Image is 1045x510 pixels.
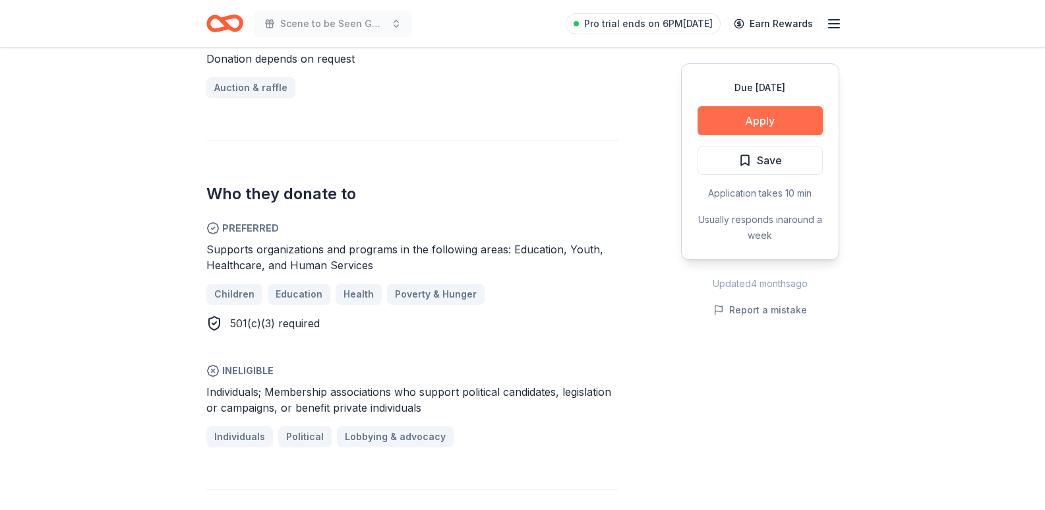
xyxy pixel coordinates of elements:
[230,317,320,330] span: 501(c)(3) required
[395,286,477,302] span: Poverty & Hunger
[206,51,618,67] div: Donation depends on request
[206,183,618,205] h2: Who they donate to
[345,429,446,445] span: Lobbying & advocacy
[726,12,821,36] a: Earn Rewards
[698,212,823,243] div: Usually responds in around a week
[254,11,412,37] button: Scene to be Seen Gala
[757,152,782,169] span: Save
[387,284,485,305] a: Poverty & Hunger
[206,426,273,447] a: Individuals
[337,426,454,447] a: Lobbying & advocacy
[206,243,603,272] span: Supports organizations and programs in the following areas: Education, Youth, Healthcare, and Hum...
[566,13,721,34] a: Pro trial ends on 6PM[DATE]
[206,284,262,305] a: Children
[698,185,823,201] div: Application takes 10 min
[698,80,823,96] div: Due [DATE]
[214,429,265,445] span: Individuals
[280,16,386,32] span: Scene to be Seen Gala
[268,284,330,305] a: Education
[713,302,807,318] button: Report a mistake
[336,284,382,305] a: Health
[206,385,611,414] span: Individuals; Membership associations who support political candidates, legislation or campaigns, ...
[206,77,295,98] a: Auction & raffle
[681,276,839,292] div: Updated 4 months ago
[276,286,322,302] span: Education
[698,106,823,135] button: Apply
[206,8,243,39] a: Home
[286,429,324,445] span: Political
[584,16,713,32] span: Pro trial ends on 6PM[DATE]
[214,286,254,302] span: Children
[343,286,374,302] span: Health
[698,146,823,175] button: Save
[206,220,618,236] span: Preferred
[206,363,618,379] span: Ineligible
[278,426,332,447] a: Political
